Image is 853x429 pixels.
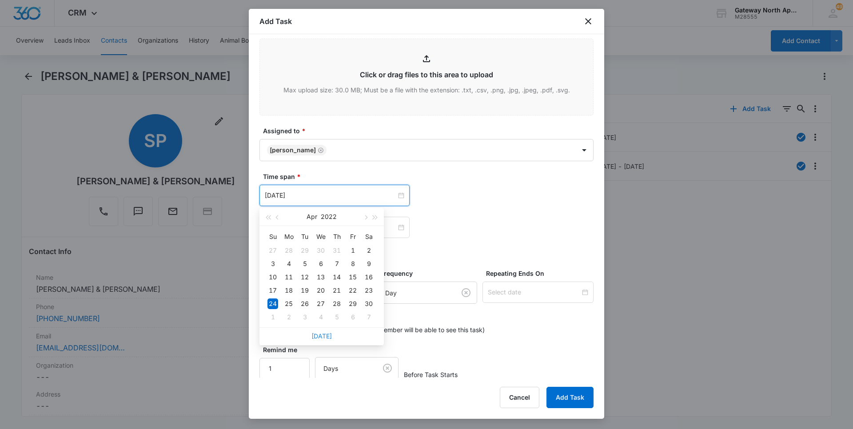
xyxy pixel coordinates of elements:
div: 1 [267,312,278,322]
button: Cancel [500,387,539,408]
div: Remove Derek Stellway [316,147,324,153]
td: 2022-04-14 [329,270,345,284]
td: 2022-04-16 [361,270,377,284]
div: 18 [283,285,294,296]
button: Clear [380,361,395,375]
div: 30 [315,245,326,256]
label: Time span [263,172,597,181]
div: 8 [347,258,358,269]
td: 2022-04-06 [313,257,329,270]
td: 2022-04-09 [361,257,377,270]
th: Fr [345,230,361,244]
td: 2022-04-02 [361,244,377,257]
div: 6 [347,312,358,322]
div: 29 [347,298,358,309]
div: [PERSON_NAME] [270,147,316,153]
div: 4 [315,312,326,322]
input: Select date [488,287,580,297]
div: 27 [315,298,326,309]
td: 2022-04-27 [313,297,329,310]
div: 6 [315,258,326,269]
td: 2022-05-03 [297,310,313,324]
td: 2022-04-25 [281,297,297,310]
div: 14 [331,272,342,282]
td: 2022-05-04 [313,310,329,324]
div: 9 [363,258,374,269]
div: 7 [331,258,342,269]
div: 20 [315,285,326,296]
button: Apr [307,208,317,226]
td: 2022-04-03 [265,257,281,270]
span: Before Task Starts [404,370,458,379]
td: 2022-04-30 [361,297,377,310]
td: 2022-04-15 [345,270,361,284]
label: Frequency [380,269,481,278]
td: 2022-04-01 [345,244,361,257]
div: 26 [299,298,310,309]
th: Th [329,230,345,244]
div: 3 [299,312,310,322]
div: 23 [363,285,374,296]
button: Add Task [546,387,594,408]
a: [DATE] [311,332,332,340]
div: 16 [363,272,374,282]
div: 27 [267,245,278,256]
div: 3 [267,258,278,269]
td: 2022-04-08 [345,257,361,270]
button: Clear [459,286,473,300]
div: 7 [363,312,374,322]
td: 2022-05-01 [265,310,281,324]
td: 2022-04-11 [281,270,297,284]
div: 28 [283,245,294,256]
td: 2022-04-28 [329,297,345,310]
div: 12 [299,272,310,282]
div: 2 [363,245,374,256]
div: 29 [299,245,310,256]
td: 2022-04-22 [345,284,361,297]
div: 1 [347,245,358,256]
div: 11 [283,272,294,282]
th: Tu [297,230,313,244]
td: 2022-04-21 [329,284,345,297]
td: 2022-03-29 [297,244,313,257]
td: 2022-03-27 [265,244,281,257]
th: Mo [281,230,297,244]
div: 31 [331,245,342,256]
button: close [583,16,594,27]
label: Repeating Ends On [486,269,597,278]
td: 2022-04-10 [265,270,281,284]
td: 2022-05-07 [361,310,377,324]
th: Su [265,230,281,244]
label: Remind me [263,345,313,354]
td: 2022-03-30 [313,244,329,257]
div: 17 [267,285,278,296]
div: 5 [299,258,310,269]
td: 2022-05-05 [329,310,345,324]
div: 4 [283,258,294,269]
div: 22 [347,285,358,296]
div: 19 [299,285,310,296]
div: 28 [331,298,342,309]
td: 2022-04-13 [313,270,329,284]
button: 2022 [321,208,337,226]
div: 2 [283,312,294,322]
h1: Add Task [259,16,292,27]
th: We [313,230,329,244]
div: 21 [331,285,342,296]
div: 24 [267,298,278,309]
td: 2022-04-18 [281,284,297,297]
input: Apr 24, 2022 [265,191,396,200]
td: 2022-03-28 [281,244,297,257]
td: 2022-04-19 [297,284,313,297]
td: 2022-05-02 [281,310,297,324]
td: 2022-03-31 [329,244,345,257]
td: 2022-04-20 [313,284,329,297]
div: 15 [347,272,358,282]
td: 2022-04-24 [265,297,281,310]
td: 2022-04-23 [361,284,377,297]
td: 2022-04-17 [265,284,281,297]
div: 5 [331,312,342,322]
td: 2022-05-06 [345,310,361,324]
input: Number [259,358,310,379]
div: 13 [315,272,326,282]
